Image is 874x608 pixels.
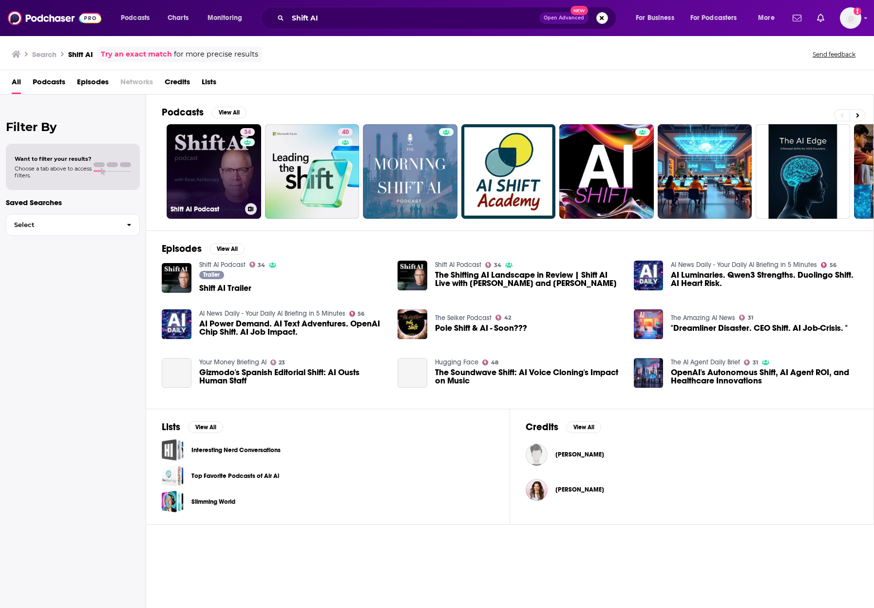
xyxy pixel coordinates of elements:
img: "Dreamliner Disaster. CEO Shift. AI Job-Crisis. " [634,309,664,339]
span: Podcasts [121,11,150,25]
a: Interesting Nerd Conversations [191,445,281,456]
button: Show profile menu [840,7,861,29]
span: 56 [358,312,364,316]
a: The Soundwave Shift: AI Voice Cloning's Impact on Music [398,358,427,388]
h2: Lists [162,421,180,433]
a: Episodes [77,74,109,94]
button: Send feedback [810,50,858,58]
a: PodcastsView All [162,106,247,118]
a: Slimming World [191,496,235,507]
a: AI News Daily - Your Daily AI Briefing in 5 Minutes [199,309,345,318]
a: Angie Griffith [526,479,548,501]
span: Choose a tab above to access filters. [15,165,92,179]
a: Pole Shift & AI - Soon??? [435,324,527,332]
a: The AI Agent Daily Brief [671,358,740,366]
span: Charts [168,11,189,25]
button: Angie GriffithAngie Griffith [526,474,858,505]
a: AI Luminaries. Qwen3 Strengths. Duolingo Shift. AI Heart Risk. [671,271,858,287]
a: 31 [739,315,753,321]
span: Networks [120,74,153,94]
span: Open Advanced [544,16,584,20]
input: Search podcasts, credits, & more... [288,10,539,26]
span: 34 [258,263,265,267]
button: View All [566,421,601,433]
a: AI Power Demand. AI Text Adventures. OpenAI Chip Shift. AI Job Impact. [162,309,191,339]
a: Show notifications dropdown [789,10,805,26]
span: 34 [244,128,251,137]
span: Monitoring [208,11,242,25]
span: New [570,6,588,15]
a: Hugging Face [435,358,478,366]
p: Saved Searches [6,198,140,207]
a: Shift AI Podcast [435,261,481,269]
a: 23 [270,360,285,365]
svg: Add a profile image [854,7,861,15]
a: Show notifications dropdown [813,10,828,26]
h2: Episodes [162,243,202,255]
button: open menu [629,10,686,26]
span: [PERSON_NAME] [555,486,604,494]
span: Interesting Nerd Conversations [162,439,184,461]
span: Want to filter your results? [15,155,92,162]
a: Gizmodo's Spanish Editorial Shift: AI Ousts Human Staff [199,368,386,385]
span: 23 [279,361,285,365]
a: OpenAI's Autonomous Shift, AI Agent ROI, and Healthcare Innovations [671,368,858,385]
span: "Dreamliner Disaster. CEO Shift. AI Job-Crisis. " [671,324,848,332]
h3: Shift AI Podcast [171,205,241,213]
a: Gizmodo's Spanish Editorial Shift: AI Ousts Human Staff [162,358,191,388]
a: CreditsView All [526,421,601,433]
button: open menu [751,10,787,26]
a: The Shifting AI Landscape in Review | Shift AI Live with Boaz Ashkenazy and Ashwin Kadaru [435,271,622,287]
img: The Shifting AI Landscape in Review | Shift AI Live with Boaz Ashkenazy and Ashwin Kadaru [398,261,427,290]
a: Top Favorite Podcasts of Air Ai [191,471,279,481]
a: AI News Daily - Your Daily AI Briefing in 5 Minutes [671,261,817,269]
button: open menu [684,10,751,26]
a: 42 [495,315,511,321]
a: 34 [249,262,266,267]
a: 31 [744,360,758,365]
a: The Amazing AI News [671,314,735,322]
a: Credits [165,74,190,94]
h2: Podcasts [162,106,204,118]
span: 34 [494,263,501,267]
a: Top Favorite Podcasts of Air Ai [162,465,184,487]
span: for more precise results [174,49,258,60]
a: 48 [482,360,498,365]
button: open menu [114,10,162,26]
img: Emmeline Chandes [526,444,548,466]
a: 56 [349,311,365,317]
span: 31 [753,361,758,365]
span: Slimming World [162,491,184,513]
a: The Seiker Podcast [435,314,492,322]
span: 42 [504,316,511,320]
a: Lists [202,74,216,94]
span: For Podcasters [690,11,737,25]
button: View All [211,107,247,118]
a: 40 [265,124,360,219]
button: View All [188,421,223,433]
a: All [12,74,21,94]
span: For Business [636,11,674,25]
span: 56 [830,263,836,267]
a: Shift AI Trailer [162,263,191,293]
img: AI Luminaries. Qwen3 Strengths. Duolingo Shift. AI Heart Risk. [634,261,664,290]
span: 31 [748,316,753,320]
img: Pole Shift & AI - Soon??? [398,309,427,339]
a: Podcasts [33,74,65,94]
a: Emmeline Chandes [555,451,604,458]
a: Angie Griffith [555,486,604,494]
a: Your Money Briefing AI [199,358,266,366]
a: The Soundwave Shift: AI Voice Cloning's Impact on Music [435,368,622,385]
a: 34 [485,262,501,268]
img: Podchaser - Follow, Share and Rate Podcasts [8,9,101,27]
button: View All [209,243,245,255]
